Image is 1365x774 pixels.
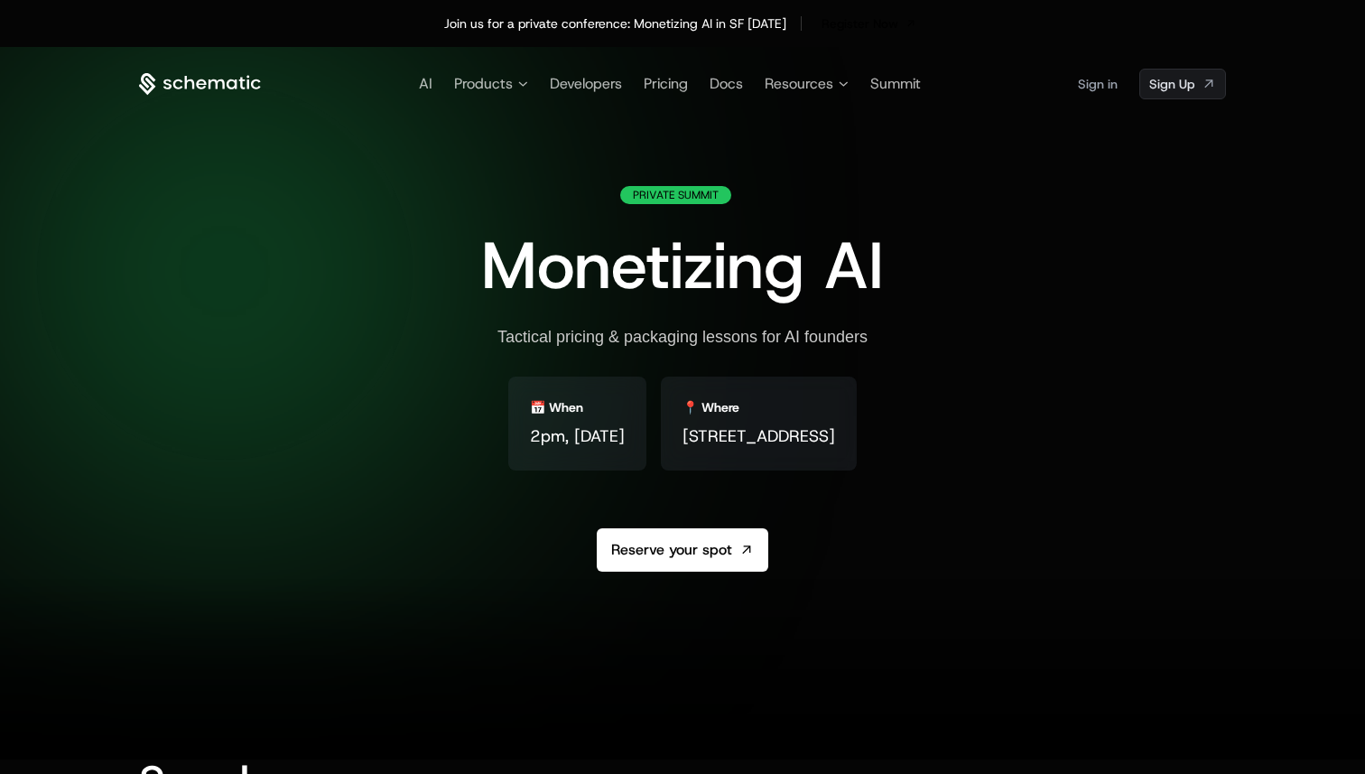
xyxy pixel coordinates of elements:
span: Resources [765,73,833,95]
div: Private Summit [620,186,731,204]
a: Developers [550,74,622,93]
span: Products [454,73,513,95]
div: Tactical pricing & packaging lessons for AI founders [497,327,868,348]
div: Join us for a private conference: Monetizing AI in SF [DATE] [444,14,786,33]
span: Monetizing AI [481,222,884,309]
div: 📅 When [530,398,583,416]
a: AI [419,74,432,93]
span: Sign Up [1149,75,1194,93]
a: [object Object] [816,11,922,36]
a: Docs [710,74,743,93]
div: 📍 Where [682,398,739,416]
span: Register Now [822,14,898,33]
a: Pricing [644,74,688,93]
a: Sign in [1078,70,1118,98]
a: Summit [870,74,921,93]
span: [STREET_ADDRESS] [682,424,835,449]
a: [object Object] [1139,69,1226,99]
span: 2pm, [DATE] [530,424,625,449]
a: Reserve your spot [597,528,768,572]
